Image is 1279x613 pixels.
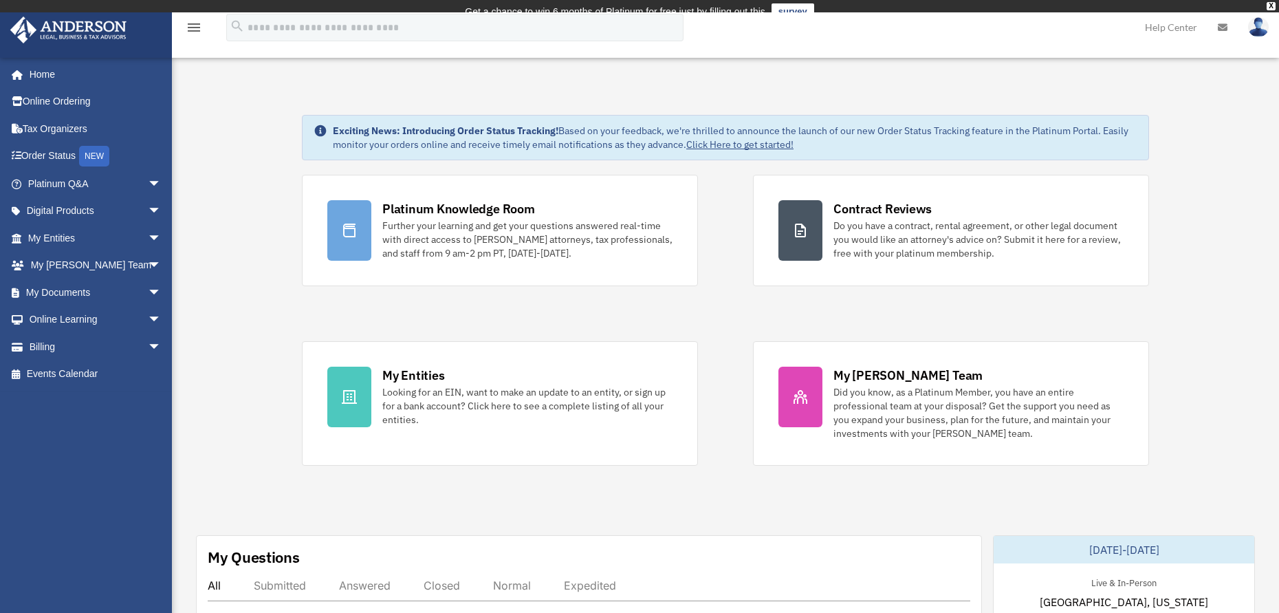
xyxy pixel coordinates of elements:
div: Closed [424,579,460,592]
div: Platinum Knowledge Room [382,200,535,217]
a: Platinum Q&Aarrow_drop_down [10,170,182,197]
span: arrow_drop_down [148,252,175,280]
a: menu [186,24,202,36]
img: Anderson Advisors Platinum Portal [6,17,131,43]
div: Normal [493,579,531,592]
a: My Entitiesarrow_drop_down [10,224,182,252]
i: menu [186,19,202,36]
a: Order StatusNEW [10,142,182,171]
div: My [PERSON_NAME] Team [833,367,983,384]
a: Click Here to get started! [686,138,794,151]
i: search [230,19,245,34]
div: Expedited [564,579,616,592]
a: Billingarrow_drop_down [10,333,182,361]
img: User Pic [1248,17,1269,37]
a: Tax Organizers [10,115,182,142]
span: arrow_drop_down [148,197,175,226]
a: My Documentsarrow_drop_down [10,279,182,306]
div: My Entities [382,367,444,384]
strong: Exciting News: Introducing Order Status Tracking! [333,125,558,137]
div: Answered [339,579,391,592]
div: Based on your feedback, we're thrilled to announce the launch of our new Order Status Tracking fe... [333,124,1137,151]
a: Online Learningarrow_drop_down [10,306,182,334]
a: My Entities Looking for an EIN, want to make an update to an entity, or sign up for a bank accoun... [302,341,698,466]
div: close [1267,2,1276,10]
span: arrow_drop_down [148,170,175,198]
div: Looking for an EIN, want to make an update to an entity, or sign up for a bank account? Click her... [382,385,673,427]
a: My [PERSON_NAME] Team Did you know, as a Platinum Member, you have an entire professional team at... [753,341,1149,466]
a: Contract Reviews Do you have a contract, rental agreement, or other legal document you would like... [753,175,1149,286]
div: Submitted [254,579,306,592]
div: [DATE]-[DATE] [994,536,1254,563]
span: [GEOGRAPHIC_DATA], [US_STATE] [1040,594,1208,610]
div: Did you know, as a Platinum Member, you have an entire professional team at your disposal? Get th... [833,385,1124,440]
a: Events Calendar [10,361,182,388]
span: arrow_drop_down [148,333,175,361]
span: arrow_drop_down [148,306,175,334]
a: Home [10,61,175,88]
a: Platinum Knowledge Room Further your learning and get your questions answered real-time with dire... [302,175,698,286]
div: My Questions [208,547,300,568]
div: Get a chance to win 6 months of Platinum for free just by filling out this [465,3,765,20]
div: All [208,579,221,592]
div: Live & In-Person [1080,574,1168,589]
span: arrow_drop_down [148,224,175,252]
a: My [PERSON_NAME] Teamarrow_drop_down [10,252,182,279]
div: Do you have a contract, rental agreement, or other legal document you would like an attorney's ad... [833,219,1124,260]
div: Contract Reviews [833,200,932,217]
a: Digital Productsarrow_drop_down [10,197,182,225]
div: Further your learning and get your questions answered real-time with direct access to [PERSON_NAM... [382,219,673,260]
div: NEW [79,146,109,166]
span: arrow_drop_down [148,279,175,307]
a: Online Ordering [10,88,182,116]
a: survey [772,3,814,20]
